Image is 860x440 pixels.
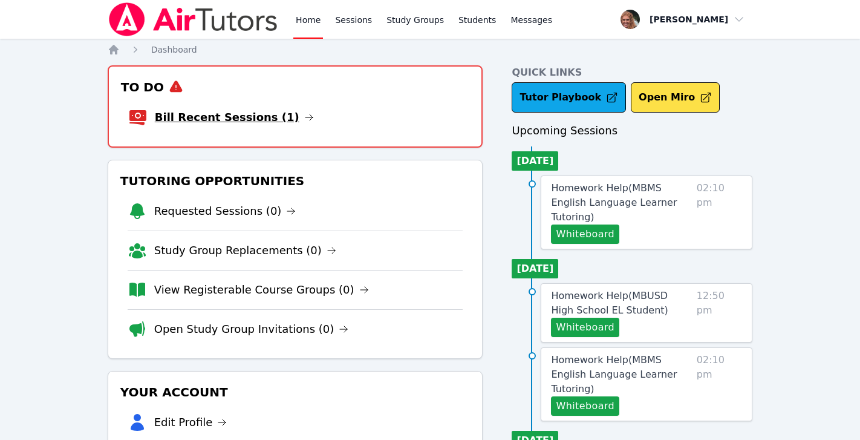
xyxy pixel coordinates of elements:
[551,318,619,337] button: Whiteboard
[154,321,349,338] a: Open Study Group Invitations (0)
[512,259,558,278] li: [DATE]
[151,45,197,54] span: Dashboard
[154,281,369,298] a: View Registerable Course Groups (0)
[108,2,279,36] img: Air Tutors
[155,109,314,126] a: Bill Recent Sessions (1)
[551,290,668,316] span: Homework Help ( MBUSD High School EL Student )
[154,242,336,259] a: Study Group Replacements (0)
[512,82,626,113] a: Tutor Playbook
[151,44,197,56] a: Dashboard
[108,44,753,56] nav: Breadcrumb
[551,182,677,223] span: Homework Help ( MBMS English Language Learner Tutoring )
[551,354,677,395] span: Homework Help ( MBMS English Language Learner Tutoring )
[631,82,720,113] button: Open Miro
[551,181,691,225] a: Homework Help(MBMS English Language Learner Tutoring)
[551,289,691,318] a: Homework Help(MBUSD High School EL Student)
[118,381,473,403] h3: Your Account
[119,76,472,98] h3: To Do
[154,414,227,431] a: Edit Profile
[512,151,558,171] li: [DATE]
[512,65,752,80] h4: Quick Links
[551,353,691,396] a: Homework Help(MBMS English Language Learner Tutoring)
[551,225,619,244] button: Whiteboard
[510,14,552,26] span: Messages
[697,353,742,416] span: 02:10 pm
[512,122,752,139] h3: Upcoming Sessions
[118,170,473,192] h3: Tutoring Opportunities
[551,396,619,416] button: Whiteboard
[697,181,742,244] span: 02:10 pm
[697,289,742,337] span: 12:50 pm
[154,203,296,220] a: Requested Sessions (0)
